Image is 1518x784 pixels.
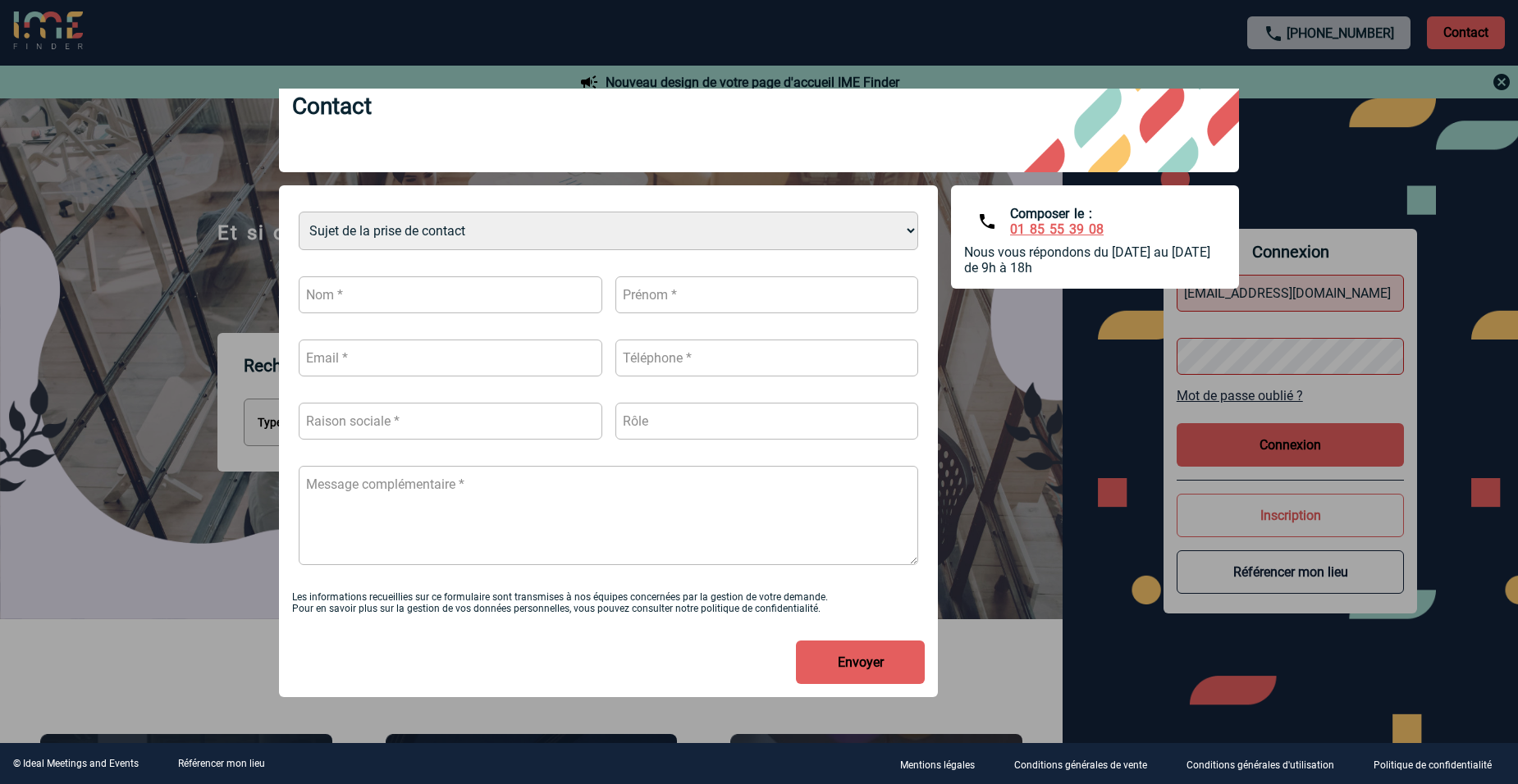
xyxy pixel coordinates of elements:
div: Contact [279,66,1239,172]
input: Rôle [615,403,919,440]
div: Les informations recueillies sur ce formulaire sont transmises à nos équipes concernées par la ge... [292,591,925,614]
a: Référencer mon lieu [178,758,265,769]
input: Prénom * [615,276,919,313]
input: Téléphone * [615,340,919,376]
p: Conditions générales de vente [1014,759,1147,771]
input: Email * [299,340,602,376]
div: Composer le : [1010,206,1104,237]
a: Conditions générales de vente [1001,756,1173,772]
a: Conditions générales d'utilisation [1173,756,1360,772]
img: phone_black.png [977,212,997,231]
a: 01 85 55 39 08 [1010,221,1104,237]
button: Envoyer [796,640,925,684]
a: Mentions légales [887,756,1001,772]
p: Mentions légales [900,759,975,771]
input: Nom * [299,276,602,313]
div: Nous vous répondons du [DATE] au [DATE] de 9h à 18h [964,244,1226,276]
p: Politique de confidentialité [1374,759,1492,771]
input: Raison sociale * [299,403,602,440]
p: Conditions générales d'utilisation [1187,759,1334,771]
div: © Ideal Meetings and Events [13,758,139,769]
a: Politique de confidentialité [1360,756,1518,772]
